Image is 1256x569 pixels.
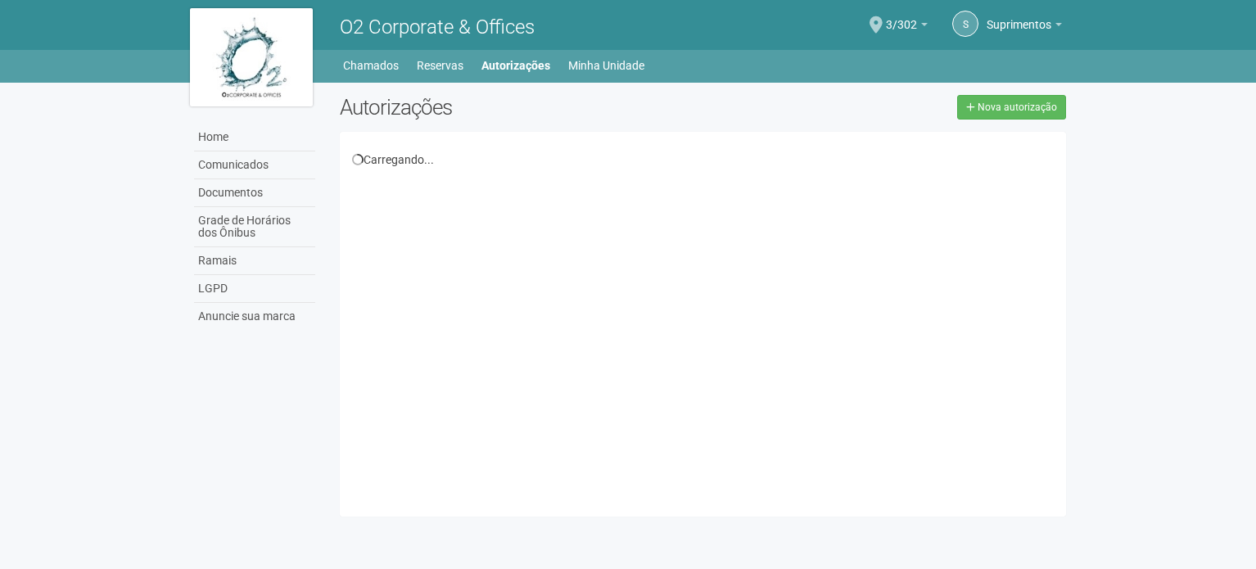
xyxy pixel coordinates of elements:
[481,54,550,77] a: Autorizações
[886,2,917,31] span: 3/302
[568,54,644,77] a: Minha Unidade
[343,54,399,77] a: Chamados
[194,179,315,207] a: Documentos
[194,207,315,247] a: Grade de Horários dos Ônibus
[417,54,463,77] a: Reservas
[952,11,978,37] a: S
[194,151,315,179] a: Comunicados
[987,2,1051,31] span: Suprimentos
[957,95,1066,120] a: Nova autorização
[987,20,1062,34] a: Suprimentos
[190,8,313,106] img: logo.jpg
[340,95,690,120] h2: Autorizações
[194,275,315,303] a: LGPD
[194,303,315,330] a: Anuncie sua marca
[352,152,1054,167] div: Carregando...
[194,124,315,151] a: Home
[886,20,928,34] a: 3/302
[340,16,535,38] span: O2 Corporate & Offices
[194,247,315,275] a: Ramais
[978,102,1057,113] span: Nova autorização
